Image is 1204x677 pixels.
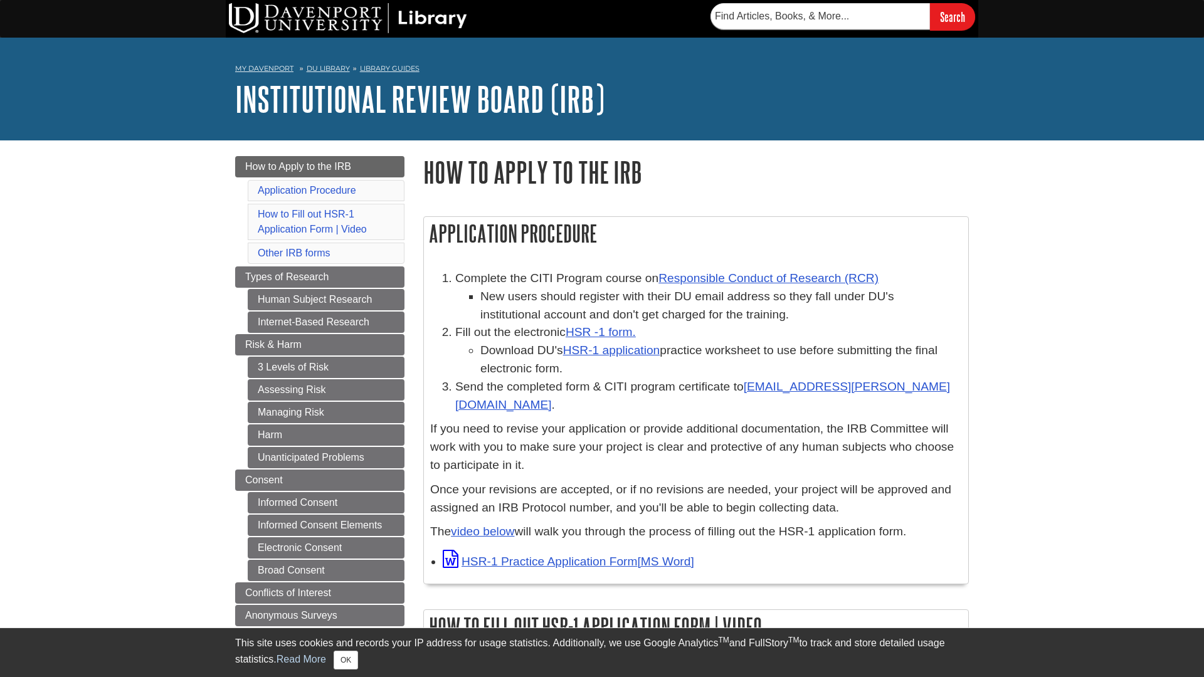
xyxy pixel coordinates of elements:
[245,271,329,282] span: Types of Research
[258,209,367,234] a: How to Fill out HSR-1 Application Form | Video
[248,424,404,446] a: Harm
[360,64,420,73] a: Library Guides
[423,156,969,188] h1: How to Apply to the IRB
[248,289,404,310] a: Human Subject Research
[248,447,404,468] a: Unanticipated Problems
[248,379,404,401] a: Assessing Risk
[710,3,975,30] form: Searches DU Library's articles, books, and more
[710,3,930,29] input: Find Articles, Books, & More...
[235,60,969,80] nav: breadcrumb
[248,492,404,513] a: Informed Consent
[245,610,337,621] span: Anonymous Surveys
[235,80,605,118] a: Institutional Review Board (IRB)
[258,185,356,196] a: Application Procedure
[229,3,467,33] img: DU Library
[455,323,962,377] li: Fill out the electronic
[430,523,962,541] p: The will walk you through the process of filling out the HSR-1 application form.
[235,636,969,669] div: This site uses cookies and records your IP address for usage statistics. Additionally, we use Goo...
[235,605,404,626] a: Anonymous Surveys
[930,3,975,30] input: Search
[451,525,514,538] a: video below
[245,339,302,350] span: Risk & Harm
[480,288,962,324] li: New users should register with their DU email address so they fall under DU's institutional accou...
[307,64,350,73] a: DU Library
[248,515,404,536] a: Informed Consent Elements
[245,161,351,172] span: How to Apply to the IRB
[235,334,404,355] a: Risk & Harm
[248,402,404,423] a: Managing Risk
[235,156,404,177] a: How to Apply to the IRB
[235,63,293,74] a: My Davenport
[258,248,330,258] a: Other IRB forms
[235,266,404,288] a: Types of Research
[248,560,404,581] a: Broad Consent
[424,217,968,250] h2: Application Procedure
[248,537,404,559] a: Electronic Consent
[455,270,962,323] li: Complete the CITI Program course on
[235,470,404,491] a: Consent
[566,325,636,338] a: HSR -1 form.
[245,475,283,485] span: Consent
[235,582,404,604] a: Conflicts of Interest
[430,420,962,474] p: If you need to revise your application or provide additional documentation, the IRB Committee wil...
[245,587,331,598] span: Conflicts of Interest
[277,654,326,664] a: Read More
[480,342,962,378] li: Download DU's practice worksheet to use before submitting the final electronic form.
[455,380,950,411] a: [EMAIL_ADDRESS][PERSON_NAME][DOMAIN_NAME]
[248,357,404,378] a: 3 Levels of Risk
[424,610,968,643] h2: How to Fill out HSR-1 Application Form | Video
[563,344,660,357] a: HSR-1 application
[334,651,358,669] button: Close
[430,481,962,517] p: Once your revisions are accepted, or if no revisions are needed, your project will be approved an...
[718,636,729,644] sup: TM
[788,636,799,644] sup: TM
[658,271,879,285] a: Responsible Conduct of Research (RCR)
[455,378,962,414] li: Send the completed form & CITI program certificate to .
[443,555,694,568] a: Link opens in new window
[248,312,404,333] a: Internet-Based Research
